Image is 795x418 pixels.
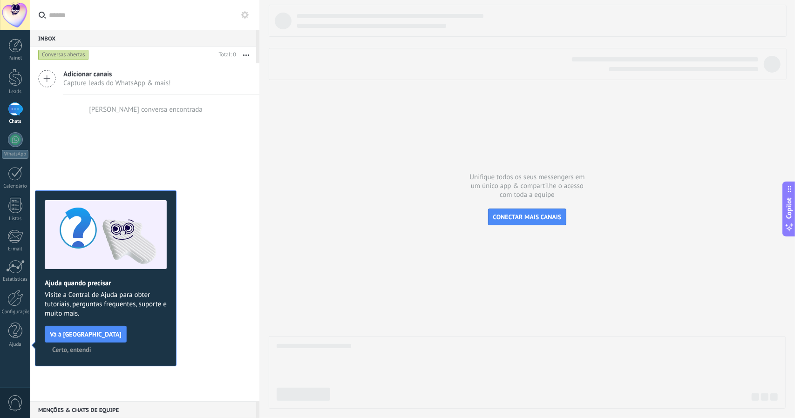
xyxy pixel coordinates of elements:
[2,119,29,125] div: Chats
[2,246,29,252] div: E-mail
[45,326,127,343] button: Vá à [GEOGRAPHIC_DATA]
[785,198,794,219] span: Copilot
[30,401,256,418] div: Menções & Chats de equipe
[50,331,122,337] span: Vá à [GEOGRAPHIC_DATA]
[45,290,167,318] span: Visite a Central de Ajuda para obter tutoriais, perguntas frequentes, suporte e muito mais.
[45,279,167,288] h2: Ajuda quando precisar
[52,346,91,353] span: Certo, entendi
[488,209,567,225] button: CONECTAR MAIS CANAIS
[2,309,29,315] div: Configurações
[89,105,203,114] div: [PERSON_NAME] conversa encontrada
[2,183,29,189] div: Calendário
[63,70,171,79] span: Adicionar canais
[2,150,28,159] div: WhatsApp
[2,89,29,95] div: Leads
[63,79,171,88] span: Capture leads do WhatsApp & mais!
[2,216,29,222] div: Listas
[2,55,29,61] div: Painel
[2,276,29,283] div: Estatísticas
[215,50,236,60] div: Total: 0
[493,213,562,221] span: CONECTAR MAIS CANAIS
[48,343,95,357] button: Certo, entendi
[2,342,29,348] div: Ajuda
[38,49,89,61] div: Conversas abertas
[30,30,256,47] div: Inbox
